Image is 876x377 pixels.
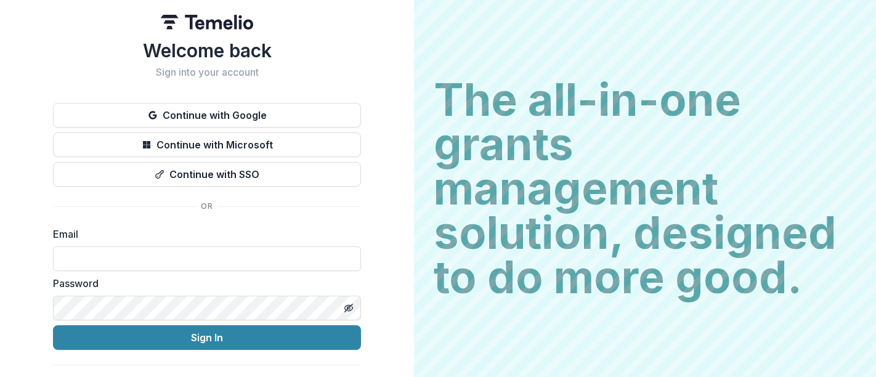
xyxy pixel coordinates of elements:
h2: Sign into your account [53,67,361,78]
label: Password [53,276,354,291]
img: Temelio [161,15,253,30]
label: Email [53,227,354,241]
button: Toggle password visibility [339,298,359,318]
button: Continue with SSO [53,162,361,187]
button: Continue with Google [53,103,361,128]
button: Sign In [53,325,361,350]
h1: Welcome back [53,39,361,62]
button: Continue with Microsoft [53,132,361,157]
